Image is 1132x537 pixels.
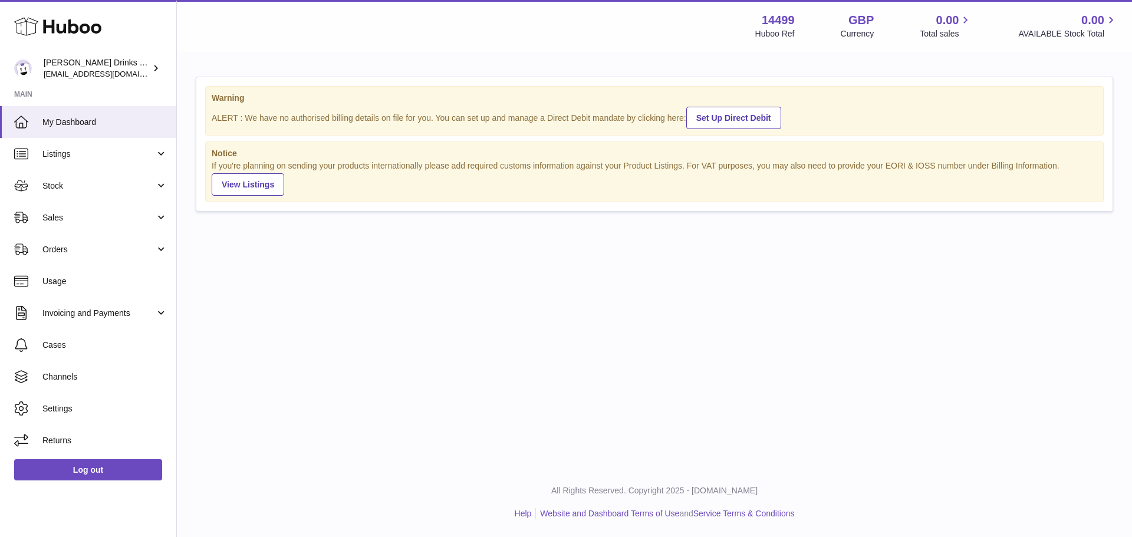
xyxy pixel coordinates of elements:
[42,340,167,351] span: Cases
[186,485,1123,496] p: All Rights Reserved. Copyright 2025 - [DOMAIN_NAME]
[841,28,874,39] div: Currency
[42,403,167,414] span: Settings
[540,509,679,518] a: Website and Dashboard Terms of Use
[44,69,173,78] span: [EMAIL_ADDRESS][DOMAIN_NAME]
[515,509,532,518] a: Help
[14,459,162,480] a: Log out
[44,57,150,80] div: [PERSON_NAME] Drinks LTD (t/a Zooz)
[42,276,167,287] span: Usage
[762,12,795,28] strong: 14499
[212,148,1097,159] strong: Notice
[848,12,874,28] strong: GBP
[212,105,1097,129] div: ALERT : We have no authorised billing details on file for you. You can set up and manage a Direct...
[212,173,284,196] a: View Listings
[686,107,781,129] a: Set Up Direct Debit
[42,149,155,160] span: Listings
[42,180,155,192] span: Stock
[920,28,972,39] span: Total sales
[936,12,959,28] span: 0.00
[42,212,155,223] span: Sales
[212,93,1097,104] strong: Warning
[693,509,795,518] a: Service Terms & Conditions
[1081,12,1104,28] span: 0.00
[42,244,155,255] span: Orders
[1018,12,1118,39] a: 0.00 AVAILABLE Stock Total
[755,28,795,39] div: Huboo Ref
[212,160,1097,196] div: If you're planning on sending your products internationally please add required customs informati...
[42,308,155,319] span: Invoicing and Payments
[920,12,972,39] a: 0.00 Total sales
[14,60,32,77] img: internalAdmin-14499@internal.huboo.com
[536,508,794,519] li: and
[42,117,167,128] span: My Dashboard
[42,371,167,383] span: Channels
[1018,28,1118,39] span: AVAILABLE Stock Total
[42,435,167,446] span: Returns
